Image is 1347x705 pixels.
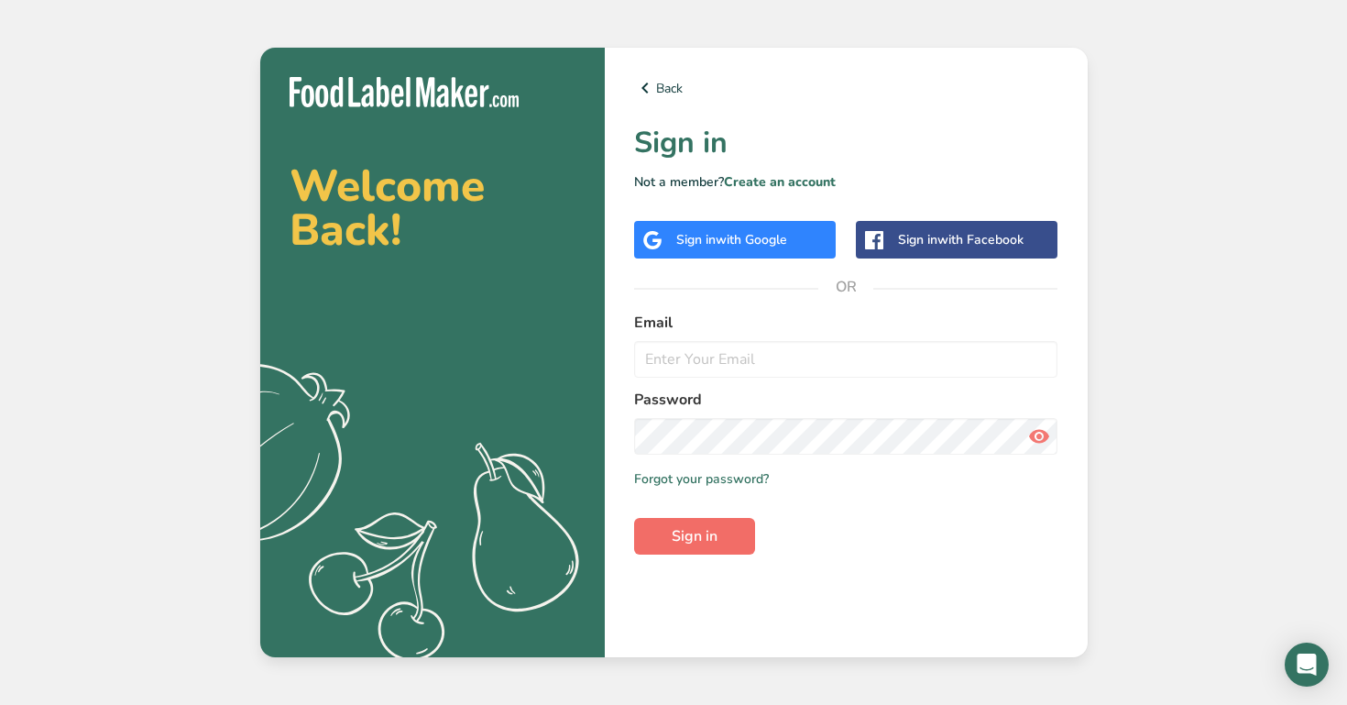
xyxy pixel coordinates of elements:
input: Enter Your Email [634,341,1058,378]
span: with Facebook [937,231,1024,248]
div: Sign in [676,230,787,249]
a: Back [634,77,1058,99]
a: Forgot your password? [634,469,769,489]
p: Not a member? [634,172,1058,192]
label: Email [634,312,1058,334]
button: Sign in [634,518,755,555]
div: Sign in [898,230,1024,249]
div: Open Intercom Messenger [1285,643,1329,687]
h1: Sign in [634,121,1058,165]
span: Sign in [672,525,717,547]
span: OR [818,259,873,314]
a: Create an account [724,173,836,191]
span: with Google [716,231,787,248]
label: Password [634,389,1058,411]
img: Food Label Maker [290,77,519,107]
h2: Welcome Back! [290,164,575,252]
